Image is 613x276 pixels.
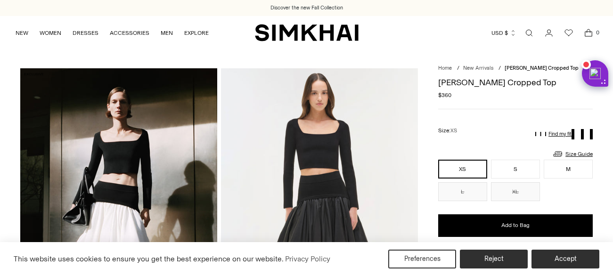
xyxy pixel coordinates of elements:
[388,250,456,268] button: Preferences
[110,23,149,43] a: ACCESSORIES
[491,160,540,179] button: S
[270,4,343,12] a: Discover the new Fall Collection
[14,254,284,263] span: This website uses cookies to ensure you get the best experience on our website.
[593,28,602,37] span: 0
[16,23,28,43] a: NEW
[438,78,593,87] h1: [PERSON_NAME] Cropped Top
[255,24,359,42] a: SIMKHAI
[40,23,61,43] a: WOMEN
[491,23,516,43] button: USD $
[559,24,578,42] a: Wishlist
[450,128,457,134] span: XS
[552,148,593,160] a: Size Guide
[460,250,528,268] button: Reject
[438,160,487,179] button: XS
[438,65,593,73] nav: breadcrumbs
[184,23,209,43] a: EXPLORE
[438,126,457,135] label: Size:
[284,252,332,266] a: Privacy Policy (opens in a new tab)
[438,182,487,201] button: L
[501,221,530,229] span: Add to Bag
[463,65,493,71] a: New Arrivals
[520,24,539,42] a: Open search modal
[438,91,451,99] span: $360
[438,214,593,237] button: Add to Bag
[539,24,558,42] a: Go to the account page
[531,250,599,268] button: Accept
[579,24,598,42] a: Open cart modal
[491,182,540,201] button: XL
[544,160,593,179] button: M
[161,23,173,43] a: MEN
[505,65,579,71] span: [PERSON_NAME] Cropped Top
[73,23,98,43] a: DRESSES
[438,65,452,71] a: Home
[499,65,501,73] div: /
[457,65,459,73] div: /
